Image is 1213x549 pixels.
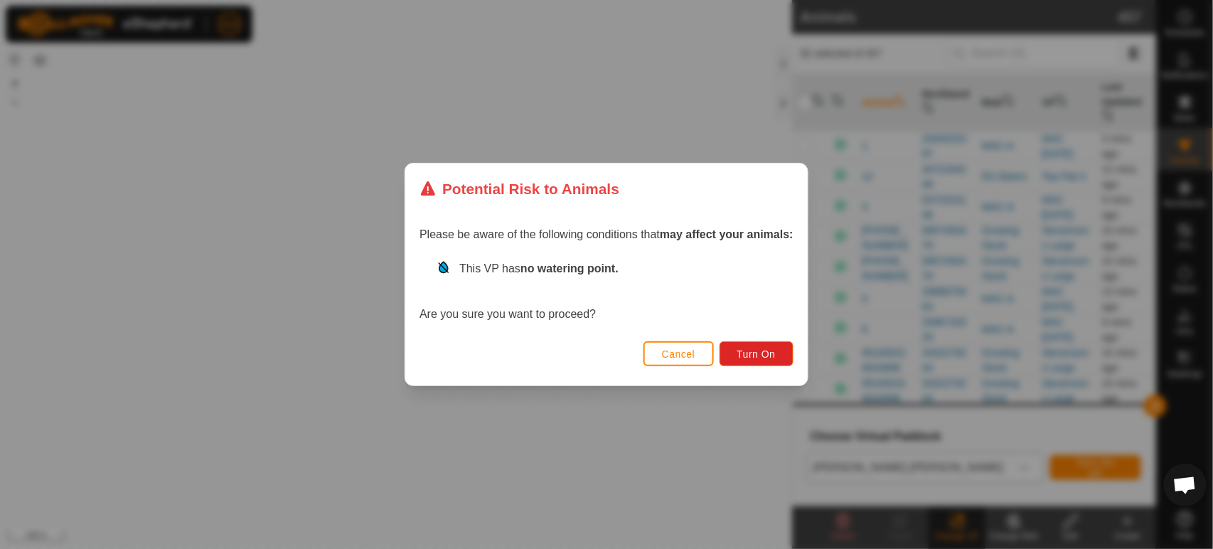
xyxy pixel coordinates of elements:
button: Turn On [720,341,793,366]
button: Cancel [643,341,714,366]
strong: no watering point. [520,262,619,274]
span: This VP has [459,262,619,274]
span: Cancel [662,348,695,360]
span: Turn On [737,348,776,360]
span: Please be aware of the following conditions that [420,228,793,240]
div: Open chat [1164,464,1207,506]
div: Potential Risk to Animals [420,178,619,200]
strong: may affect your animals: [660,228,793,240]
div: Are you sure you want to proceed? [420,260,793,323]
